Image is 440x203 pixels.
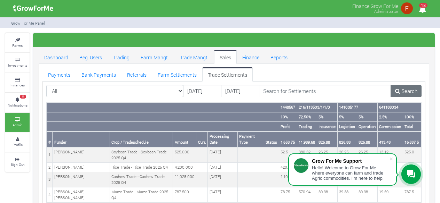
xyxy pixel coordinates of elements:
[237,50,265,64] a: Finance
[221,85,259,98] input: DD/MM/YYYY
[337,103,377,112] th: 141035177
[53,187,110,203] td: [PERSON_NAME] [PERSON_NAME]
[377,112,403,122] th: 2.5%
[108,50,135,64] a: Trading
[5,93,30,112] a: 18 Notifications
[47,163,53,172] td: 2
[377,122,403,132] th: Commission
[279,187,297,203] td: 78.75
[173,187,196,203] td: 787.500
[400,1,414,15] img: growforme image
[357,147,377,162] td: 26.25
[357,122,377,132] th: Operation
[279,112,297,122] th: 10%
[47,172,53,187] td: 3
[20,95,26,99] span: 18
[208,147,238,162] td: [DATE]
[173,163,196,172] td: 4,200.000
[202,67,253,81] a: Trade Settlements
[279,172,297,187] td: 1,102.5
[259,85,391,98] input: Search for Settlements
[47,132,53,147] th: #
[403,132,421,147] th: 16,537.5
[183,85,221,98] input: DD/MM/YYYY
[337,122,357,132] th: Logistics
[10,83,25,87] small: Finances
[53,163,110,172] td: [PERSON_NAME]
[13,122,23,127] small: Admin
[297,132,317,147] th: 11,989.68
[297,187,317,203] td: 570.94
[76,67,121,81] a: Bank Payments
[11,1,56,15] img: growforme image
[208,187,238,203] td: [DATE]
[196,132,208,147] th: Curr.
[297,112,317,122] th: 72.50%
[53,172,110,187] td: [PERSON_NAME]
[337,132,357,147] th: 826.88
[42,67,76,81] a: Payments
[377,147,403,162] td: 13.12
[8,63,27,68] small: Investments
[47,187,53,203] td: 4
[173,147,196,162] td: 525.000
[352,1,398,10] p: Finance Grow For Me
[110,172,173,187] td: Cashew Trade - Cashew Trade 2025 Q4
[337,147,357,162] td: 26.25
[53,147,110,162] td: [PERSON_NAME]
[416,1,429,17] i: Notifications
[152,67,202,81] a: Farm Settlements
[419,3,427,8] span: 18
[13,142,23,147] small: Profile
[5,153,30,172] a: Sign Out
[173,132,196,147] th: Amount
[237,132,264,147] th: Payment Type
[279,147,297,162] td: 52.5
[5,73,30,92] a: Finances
[5,133,30,152] a: Profile
[5,113,30,132] a: Admin
[174,50,214,64] a: Trade Mangt.
[403,112,421,122] th: 100%
[317,122,337,132] th: Insurance
[121,67,152,81] a: Referrals
[279,122,297,132] th: Profit
[403,147,421,162] td: 525.0
[317,187,337,203] td: 39.38
[374,9,398,14] small: Administrator
[214,50,237,64] a: Sales
[265,50,293,64] a: Reports
[357,187,377,203] td: 39.38
[377,132,403,147] th: 413.43
[279,103,297,112] th: 1448567
[317,112,337,122] th: 5%
[377,103,403,112] th: 641188034
[357,112,377,122] th: 5%
[317,147,337,162] td: 26.25
[297,147,317,162] td: 380.62
[208,172,238,187] td: [DATE]
[5,53,30,72] a: Investments
[312,158,389,164] div: Grow For Me Support
[279,132,297,147] th: 1,653.75
[11,20,45,26] small: Grow For Me Panel
[12,43,23,48] small: Farms
[173,172,196,187] td: 11,025.000
[337,187,357,203] td: 39.38
[403,122,421,132] th: Total
[8,103,28,108] small: Notifications
[357,132,377,147] th: 826.88
[297,103,337,112] th: 216/113503/1/1/0
[208,163,238,172] td: [DATE]
[297,122,317,132] th: Trading
[47,147,53,162] td: 1
[264,132,279,147] th: Status
[337,112,357,122] th: 5%
[110,132,173,147] th: Crop / Tradeschedule
[110,163,173,172] td: Rice Trade - Rice Trade 2025 Q4
[317,132,337,147] th: 826.88
[416,7,429,13] a: 18
[312,165,389,181] div: Hello! Welcome to Grow For Me where everyone can farm and trade Agric commodities. I'm here to help.
[39,50,74,64] a: Dashboard
[377,187,403,203] td: 19.69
